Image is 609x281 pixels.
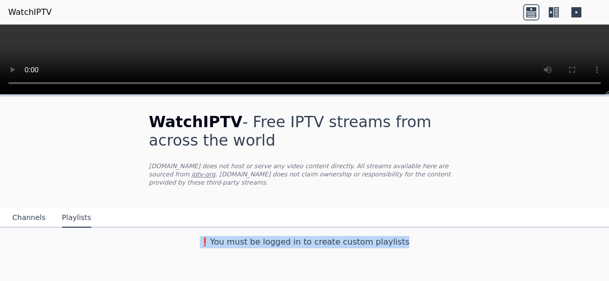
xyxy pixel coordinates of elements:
[192,171,216,178] a: iptv-org
[149,113,460,150] h1: - Free IPTV streams from across the world
[149,162,460,187] p: [DOMAIN_NAME] does not host or serve any video content directly. All streams available here are s...
[8,6,52,18] a: WatchIPTV
[133,236,477,248] h3: ❗️You must be logged in to create custom playlists
[149,113,243,131] span: WatchIPTV
[62,208,91,228] button: Playlists
[12,208,46,228] button: Channels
